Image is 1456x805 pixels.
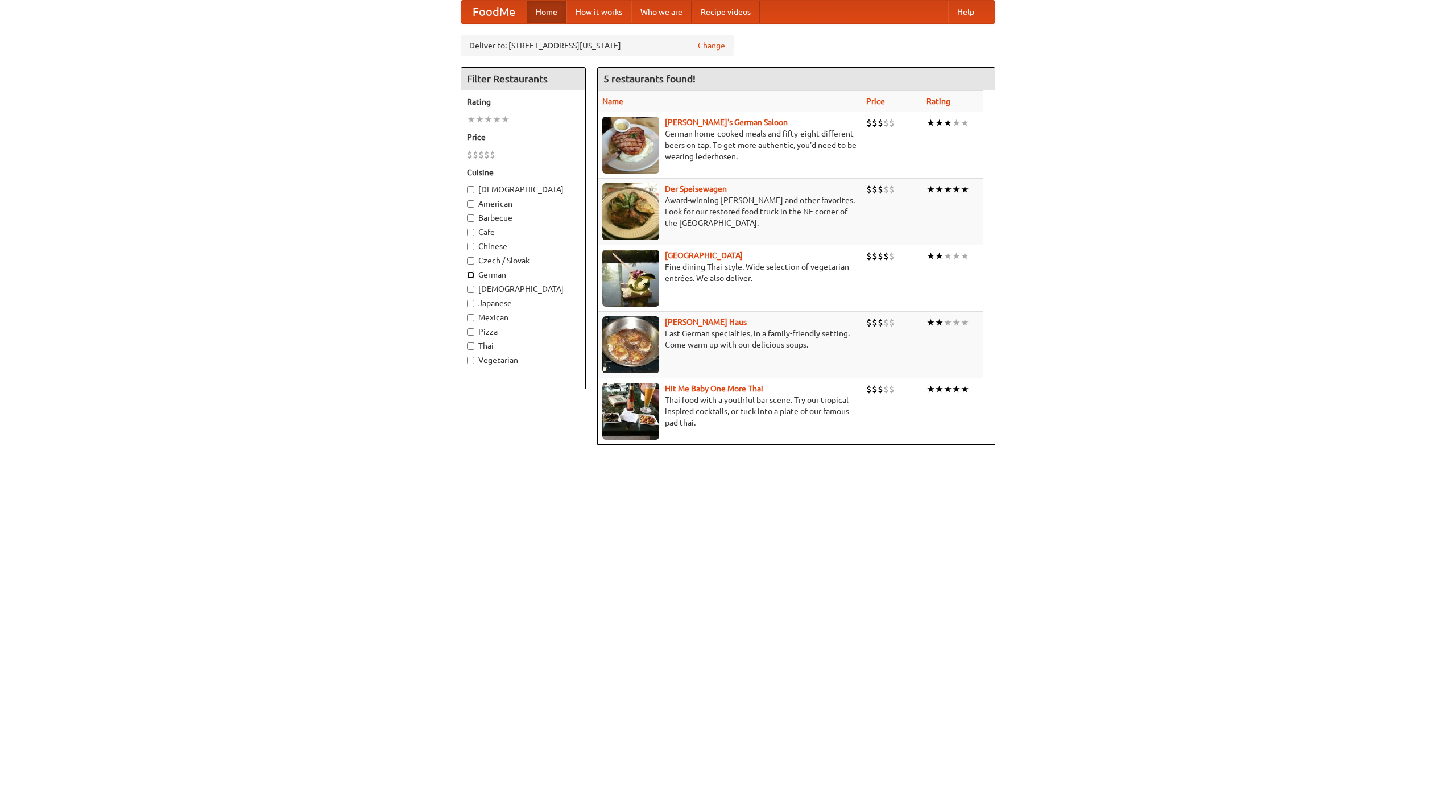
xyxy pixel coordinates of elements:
a: How it works [566,1,631,23]
li: $ [889,383,895,395]
a: Der Speisewagen [665,184,727,193]
li: ★ [952,383,961,395]
li: ★ [961,117,969,129]
li: ★ [935,117,944,129]
li: ★ [926,117,935,129]
li: ★ [944,383,952,395]
a: [PERSON_NAME]'s German Saloon [665,118,788,127]
li: $ [866,250,872,262]
img: kohlhaus.jpg [602,316,659,373]
a: Price [866,97,885,106]
h4: Filter Restaurants [461,68,585,90]
p: Thai food with a youthful bar scene. Try our tropical inspired cocktails, or tuck into a plate of... [602,394,857,428]
label: German [467,269,580,280]
input: Chinese [467,243,474,250]
li: ★ [926,383,935,395]
li: ★ [935,183,944,196]
ng-pluralize: 5 restaurants found! [603,73,696,84]
img: esthers.jpg [602,117,659,174]
div: Deliver to: [STREET_ADDRESS][US_STATE] [461,35,734,56]
label: American [467,198,580,209]
label: Chinese [467,241,580,252]
input: American [467,200,474,208]
li: $ [878,117,883,129]
h5: Cuisine [467,167,580,178]
li: ★ [952,183,961,196]
input: Pizza [467,328,474,336]
input: [DEMOGRAPHIC_DATA] [467,186,474,193]
li: $ [467,148,473,161]
li: $ [872,383,878,395]
li: $ [866,316,872,329]
h5: Rating [467,96,580,108]
li: ★ [944,250,952,262]
a: [GEOGRAPHIC_DATA] [665,251,743,260]
img: speisewagen.jpg [602,183,659,240]
li: ★ [484,113,493,126]
a: Home [527,1,566,23]
li: ★ [935,250,944,262]
li: ★ [926,250,935,262]
label: Cafe [467,226,580,238]
input: Japanese [467,300,474,307]
img: babythai.jpg [602,383,659,440]
li: ★ [935,316,944,329]
input: Barbecue [467,214,474,222]
input: Cafe [467,229,474,236]
li: $ [883,117,889,129]
b: [PERSON_NAME] Haus [665,317,747,327]
li: $ [866,383,872,395]
li: $ [883,383,889,395]
li: ★ [944,117,952,129]
li: $ [473,148,478,161]
li: $ [889,316,895,329]
p: Award-winning [PERSON_NAME] and other favorites. Look for our restored food truck in the NE corne... [602,195,857,229]
a: Change [698,40,725,51]
li: ★ [493,113,501,126]
li: ★ [475,113,484,126]
li: $ [889,250,895,262]
label: Vegetarian [467,354,580,366]
p: Fine dining Thai-style. Wide selection of vegetarian entrées. We also deliver. [602,261,857,284]
li: ★ [952,117,961,129]
li: ★ [467,113,475,126]
li: $ [883,250,889,262]
input: Thai [467,342,474,350]
li: $ [872,316,878,329]
li: $ [878,383,883,395]
label: Mexican [467,312,580,323]
li: $ [872,183,878,196]
li: ★ [952,250,961,262]
img: satay.jpg [602,250,659,307]
a: Rating [926,97,950,106]
li: ★ [961,383,969,395]
a: Recipe videos [692,1,760,23]
a: FoodMe [461,1,527,23]
li: ★ [926,316,935,329]
input: German [467,271,474,279]
li: $ [878,250,883,262]
p: German home-cooked meals and fifty-eight different beers on tap. To get more authentic, you'd nee... [602,128,857,162]
label: Barbecue [467,212,580,224]
a: Who we are [631,1,692,23]
li: ★ [952,316,961,329]
li: $ [872,117,878,129]
label: Pizza [467,326,580,337]
p: East German specialties, in a family-friendly setting. Come warm up with our delicious soups. [602,328,857,350]
li: $ [883,183,889,196]
li: $ [490,148,495,161]
li: ★ [926,183,935,196]
li: $ [478,148,484,161]
label: [DEMOGRAPHIC_DATA] [467,184,580,195]
li: ★ [944,183,952,196]
label: [DEMOGRAPHIC_DATA] [467,283,580,295]
li: ★ [961,316,969,329]
li: $ [878,316,883,329]
input: Vegetarian [467,357,474,364]
b: Hit Me Baby One More Thai [665,384,763,393]
label: Thai [467,340,580,352]
li: $ [484,148,490,161]
li: $ [889,183,895,196]
input: Czech / Slovak [467,257,474,265]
